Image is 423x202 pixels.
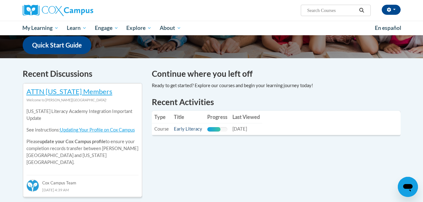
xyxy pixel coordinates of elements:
[26,126,139,133] p: See instructions:
[152,68,401,80] h4: Continue where you left off
[152,111,171,123] th: Type
[207,127,221,132] div: Progress, %
[91,21,123,35] a: Engage
[398,177,418,197] iframe: Button to launch messaging window
[22,24,59,32] span: My Learning
[171,111,205,123] th: Title
[13,21,410,35] div: Main menu
[60,127,135,132] a: Updating Your Profile on Cox Campus
[232,126,247,132] span: [DATE]
[23,68,142,80] h4: Recent Discussions
[174,126,202,132] a: Early Literacy
[126,24,151,32] span: Explore
[23,5,93,16] img: Cox Campus
[205,111,230,123] th: Progress
[26,104,139,171] div: Please to ensure your completion records transfer between [PERSON_NAME][GEOGRAPHIC_DATA] and [US_...
[23,5,142,16] a: Cox Campus
[306,7,357,14] input: Search Courses
[26,108,139,122] p: [US_STATE] Literacy Academy Integration Important Update
[160,24,181,32] span: About
[67,24,87,32] span: Learn
[23,36,91,54] a: Quick Start Guide
[154,126,169,132] span: Course
[156,21,185,35] a: About
[375,25,401,31] span: En español
[122,21,156,35] a: Explore
[40,139,106,144] b: update your Cox Campus profile
[26,179,39,192] img: Cox Campus Team
[26,97,139,104] div: Welcome to [PERSON_NAME][GEOGRAPHIC_DATA]!
[371,21,405,35] a: En español
[26,87,112,96] a: ATTN [US_STATE] Members
[152,96,401,108] h1: Recent Activities
[230,111,262,123] th: Last Viewed
[19,21,63,35] a: My Learning
[26,186,139,193] div: [DATE] 4:39 AM
[382,5,401,15] button: Account Settings
[95,24,118,32] span: Engage
[63,21,91,35] a: Learn
[26,175,139,186] div: Cox Campus Team
[357,7,366,14] button: Search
